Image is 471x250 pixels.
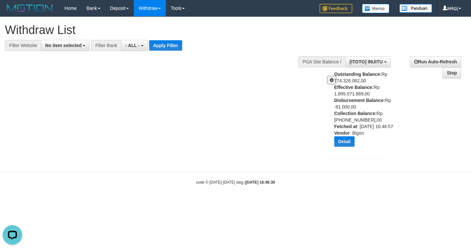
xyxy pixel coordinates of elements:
button: No item selected [41,40,90,51]
div: PGA Site Balance / [298,56,345,67]
a: Stop [443,67,461,78]
div: Filter Website [5,40,41,51]
a: Run Auto-Refresh [410,56,461,67]
b: Vendor [334,130,350,136]
b: Collection Balance: [334,111,377,116]
span: - ALL - [125,43,140,48]
img: Feedback.jpg [320,4,352,13]
h1: Withdraw List [5,24,307,37]
b: Disbursement Balance: [334,98,385,103]
button: Detail [334,136,355,147]
button: Apply Filter [149,40,182,51]
b: Fetched at [334,124,357,129]
div: Rp 774.326.062,00 Rp 1.895.071.889,00 Rp -81.000,00 Rp [PHONE_NUMBER],00 : [DATE] 16:46:57 : Bigon [334,71,394,152]
button: - ALL - [121,40,148,51]
span: [ITOTO] 99JITU [350,59,383,64]
span: No item selected [45,43,81,48]
small: code © [DATE]-[DATE] dwg | [196,180,275,185]
img: MOTION_logo.png [5,3,55,13]
b: Effective Balance: [334,85,374,90]
button: Open LiveChat chat widget [3,3,22,22]
img: panduan.png [399,4,432,13]
button: [ITOTO] 99JITU [345,56,391,67]
div: Filter Bank [91,40,121,51]
strong: [DATE] 16:46:30 [246,180,275,185]
b: Outstanding Balance: [334,72,382,77]
img: Button%20Memo.svg [362,4,390,13]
